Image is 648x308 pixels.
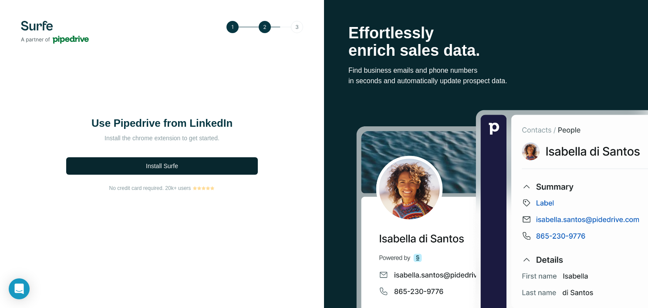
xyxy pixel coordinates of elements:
[21,21,89,44] img: Surfe's logo
[109,184,191,192] span: No credit card required. 20k+ users
[75,134,249,142] p: Install the chrome extension to get started.
[348,42,624,59] p: enrich sales data.
[356,109,648,308] img: Surfe Stock Photo - Selling good vibes
[66,157,258,175] button: Install Surfe
[75,116,249,130] h1: Use Pipedrive from LinkedIn
[348,65,624,76] p: Find business emails and phone numbers
[226,21,303,33] img: Step 2
[146,162,178,170] span: Install Surfe
[348,76,624,86] p: in seconds and automatically update prospect data.
[348,24,624,42] p: Effortlessly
